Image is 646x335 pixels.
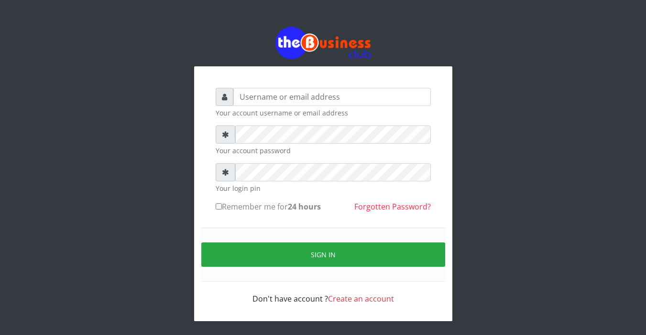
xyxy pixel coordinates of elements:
[288,201,321,212] b: 24 hours
[216,146,431,156] small: Your account password
[216,201,321,212] label: Remember me for
[216,203,222,209] input: Remember me for24 hours
[216,108,431,118] small: Your account username or email address
[233,88,431,106] input: Username or email address
[216,282,431,304] div: Don't have account ?
[328,293,394,304] a: Create an account
[201,242,445,267] button: Sign in
[354,201,431,212] a: Forgotten Password?
[216,183,431,193] small: Your login pin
